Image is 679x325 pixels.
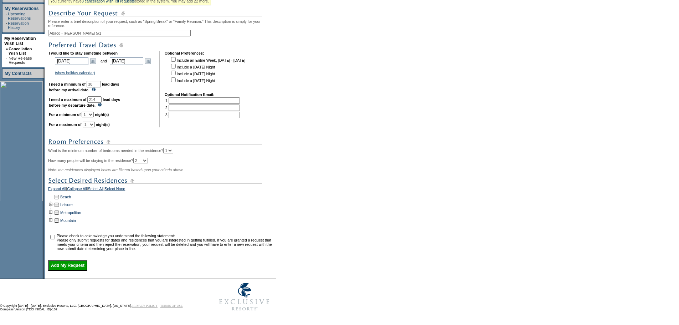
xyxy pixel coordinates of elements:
[9,56,32,65] a: New Release Requests
[170,56,245,87] td: Include an Entire Week, [DATE] - [DATE] Include a [DATE] Night Include a [DATE] Night Include a [...
[144,57,152,65] a: Open the calendar popup.
[92,87,96,91] img: questionMark_lightBlue.gif
[5,71,32,76] a: My Contracts
[55,57,88,65] input: Date format: M/D/Y. Shortcut keys: [T] for Today. [UP] or [.] for Next Day. [DOWN] or [,] for Pre...
[212,279,276,315] img: Exclusive Resorts
[55,71,95,75] a: (show holiday calendar)
[49,82,86,86] b: I need a minimum of
[48,187,66,193] a: Expand All
[49,122,82,127] b: For a maximum of
[60,210,81,215] a: Metropolitan
[165,51,204,55] b: Optional Preferences:
[96,122,110,127] b: night(s)
[48,168,183,172] span: Note: the residences displayed below are filtered based upon your criteria above
[95,112,109,117] b: night(s)
[49,97,120,107] b: lead days before my departure date.
[9,47,32,55] a: Cancellation Wish List
[6,21,7,30] td: ·
[67,187,87,193] a: Collapse All
[49,82,119,92] b: lead days before my arrival date.
[165,105,240,111] td: 2.
[165,112,240,118] td: 3.
[57,234,274,251] td: Please check to acknowledge you understand the following statement: Please only submit requests f...
[60,195,71,199] a: Beach
[132,304,158,308] a: PRIVACY POLICY
[104,187,125,193] a: Select None
[8,12,31,20] a: Upcoming Reservations
[49,51,118,55] b: I would like to stay sometime between
[89,57,97,65] a: Open the calendar popup.
[49,112,81,117] b: For a minimum of
[60,218,76,223] a: Mountain
[4,36,36,46] a: My Reservation Wish List
[5,6,38,11] a: My Reservations
[165,97,240,104] td: 1.
[48,187,274,193] div: | | |
[60,203,73,207] a: Leisure
[160,304,183,308] a: TERMS OF USE
[6,12,7,20] td: ·
[48,137,262,146] img: subTtlRoomPreferences.gif
[110,57,143,65] input: Date format: M/D/Y. Shortcut keys: [T] for Today. [UP] or [.] for Next Day. [DOWN] or [,] for Pre...
[6,47,8,51] b: »
[6,56,8,65] td: ·
[48,260,87,271] input: Add My Request
[99,56,108,66] td: and
[88,187,104,193] a: Select All
[49,97,86,102] b: I need a maximum of
[98,103,102,107] img: questionMark_lightBlue.gif
[165,92,215,97] b: Optional Notification Email:
[8,21,29,30] a: Reservation History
